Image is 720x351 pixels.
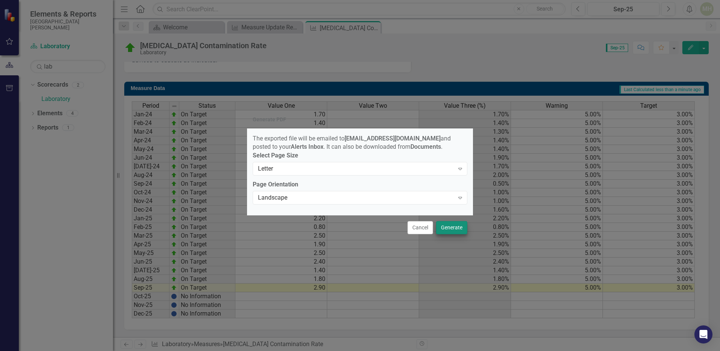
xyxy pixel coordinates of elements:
div: Landscape [258,194,454,202]
button: Generate [436,221,467,234]
div: Generate PDF [253,117,286,122]
div: Letter [258,165,454,173]
label: Select Page Size [253,151,467,160]
div: Open Intercom Messenger [694,325,712,343]
strong: [EMAIL_ADDRESS][DOMAIN_NAME] [345,135,441,142]
strong: Documents [410,143,441,150]
button: Cancel [407,221,433,234]
span: The exported file will be emailed to and posted to your . It can also be downloaded from . [253,135,451,151]
label: Page Orientation [253,180,467,189]
strong: Alerts Inbox [291,143,323,150]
